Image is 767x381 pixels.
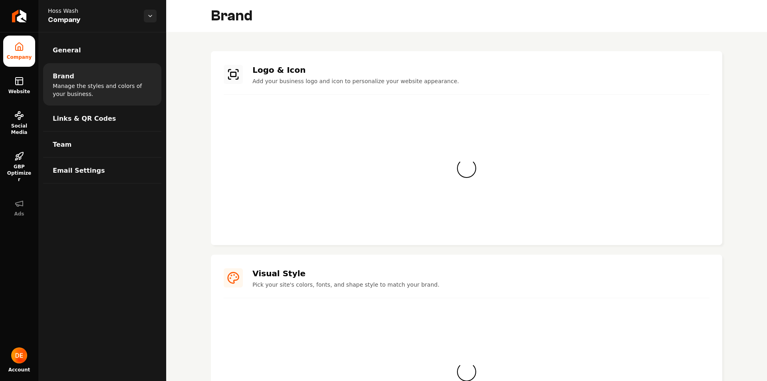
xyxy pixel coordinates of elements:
[43,158,161,183] a: Email Settings
[8,367,30,373] span: Account
[3,70,35,101] a: Website
[3,145,35,183] a: GBP Optimizer
[12,10,27,22] img: Rebolt Logo
[6,88,33,95] span: Website
[11,204,28,211] span: Ads
[53,45,78,55] span: General
[11,347,27,363] button: Open user button
[252,280,709,288] p: Pick your site's colors, fonts, and shape style to match your brand.
[252,77,709,85] p: Add your business logo and icon to personalize your website appearance.
[53,82,152,98] span: Manage the styles and colors of your business.
[3,164,35,176] span: GBP Optimizer
[48,6,137,14] span: Hoss Wash
[3,123,35,136] span: Social Media
[53,140,71,149] span: Team
[43,132,161,157] a: Team
[11,347,27,363] img: Dylan Evanich
[211,8,252,24] h2: Brand
[43,106,161,131] a: Links & QR Codes
[252,267,709,279] h3: Visual Style
[3,186,35,217] button: Ads
[252,64,709,75] h3: Logo & Icon
[53,71,72,81] span: Brand
[48,14,137,26] span: Company
[3,104,35,142] a: Social Media
[455,157,478,180] div: Loading
[53,114,109,123] span: Links & QR Codes
[4,54,35,60] span: Company
[53,166,99,175] span: Email Settings
[43,37,161,63] a: General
